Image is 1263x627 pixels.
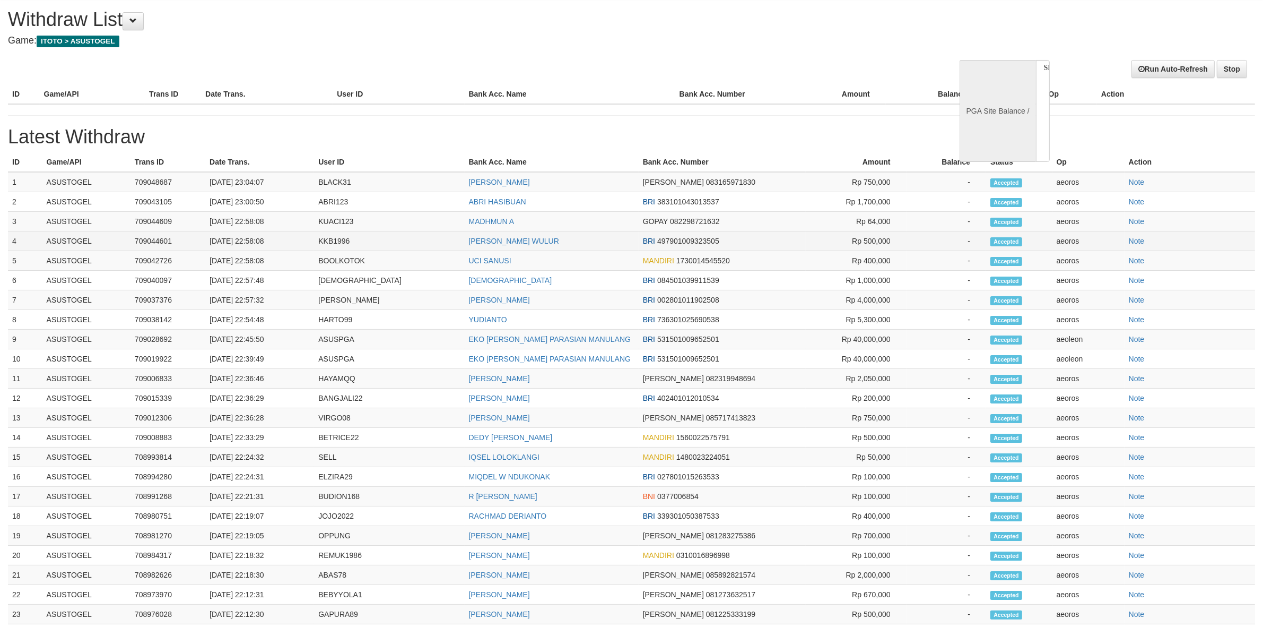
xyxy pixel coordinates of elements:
[706,414,755,422] span: 085717413823
[1052,330,1125,349] td: aeoleon
[8,36,831,46] h4: Game:
[145,84,201,104] th: Trans ID
[469,531,530,540] a: [PERSON_NAME]
[130,408,205,428] td: 709012306
[907,330,986,349] td: -
[314,349,464,369] td: ASUSPGA
[657,296,719,304] span: 002801011902508
[314,271,464,290] td: [DEMOGRAPHIC_DATA]
[1129,256,1145,265] a: Note
[469,512,547,520] a: RACHMAD DERIANTO
[643,335,655,343] span: BRI
[8,349,42,369] td: 10
[130,212,205,231] td: 709044609
[1129,335,1145,343] a: Note
[42,526,130,546] td: ASUSTOGEL
[1044,84,1097,104] th: Op
[907,212,986,231] td: -
[40,84,145,104] th: Game/API
[643,197,655,206] span: BRI
[907,251,986,271] td: -
[806,330,907,349] td: Rp 40,000,000
[8,330,42,349] td: 9
[990,277,1022,286] span: Accepted
[670,217,719,226] span: 082298721632
[990,473,1022,482] span: Accepted
[643,394,655,402] span: BRI
[205,330,314,349] td: [DATE] 22:45:50
[1052,251,1125,271] td: aeoros
[1129,217,1145,226] a: Note
[990,178,1022,187] span: Accepted
[907,408,986,428] td: -
[8,408,42,428] td: 13
[657,315,719,324] span: 736301025690538
[990,375,1022,384] span: Accepted
[314,526,464,546] td: OPPUNG
[469,551,530,560] a: [PERSON_NAME]
[42,448,130,467] td: ASUSTOGEL
[907,310,986,330] td: -
[1131,60,1215,78] a: Run Auto-Refresh
[205,526,314,546] td: [DATE] 22:19:05
[205,172,314,192] td: [DATE] 23:04:07
[907,428,986,448] td: -
[907,467,986,487] td: -
[42,565,130,585] td: ASUSTOGEL
[1052,408,1125,428] td: aeoros
[907,448,986,467] td: -
[990,453,1022,462] span: Accepted
[806,389,907,408] td: Rp 200,000
[469,374,530,383] a: [PERSON_NAME]
[643,473,655,481] span: BRI
[469,296,530,304] a: [PERSON_NAME]
[657,492,699,501] span: 0377006854
[469,414,530,422] a: [PERSON_NAME]
[990,414,1022,423] span: Accepted
[205,428,314,448] td: [DATE] 22:33:29
[469,610,530,619] a: [PERSON_NAME]
[469,335,631,343] a: EKO [PERSON_NAME] PARASIAN MANULANG
[37,36,119,47] span: ITOTO > ASUSTOGEL
[314,487,464,506] td: BUDION168
[8,231,42,251] td: 4
[639,152,806,172] th: Bank Acc. Number
[205,349,314,369] td: [DATE] 22:39:49
[907,192,986,212] td: -
[990,336,1022,345] span: Accepted
[469,433,553,442] a: DEDY [PERSON_NAME]
[643,433,674,442] span: MANDIRI
[42,212,130,231] td: ASUSTOGEL
[1129,178,1145,186] a: Note
[130,428,205,448] td: 709008883
[314,369,464,389] td: HAYAMQQ
[1052,428,1125,448] td: aeoros
[990,493,1022,502] span: Accepted
[8,9,831,30] h1: Withdraw List
[205,192,314,212] td: [DATE] 23:00:50
[469,492,537,501] a: R [PERSON_NAME]
[1052,192,1125,212] td: aeoros
[130,349,205,369] td: 709019922
[42,428,130,448] td: ASUSTOGEL
[8,467,42,487] td: 16
[643,217,668,226] span: GOPAY
[907,526,986,546] td: -
[990,552,1022,561] span: Accepted
[1052,389,1125,408] td: aeoros
[42,389,130,408] td: ASUSTOGEL
[205,152,314,172] th: Date Trans.
[990,218,1022,227] span: Accepted
[130,330,205,349] td: 709028692
[1129,453,1145,461] a: Note
[643,355,655,363] span: BRI
[986,152,1052,172] th: Status
[806,290,907,310] td: Rp 4,000,000
[643,492,655,501] span: BNI
[314,192,464,212] td: ABRI123
[130,172,205,192] td: 709048687
[676,256,730,265] span: 1730014545520
[8,546,42,565] td: 20
[1129,590,1145,599] a: Note
[205,408,314,428] td: [DATE] 22:36:28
